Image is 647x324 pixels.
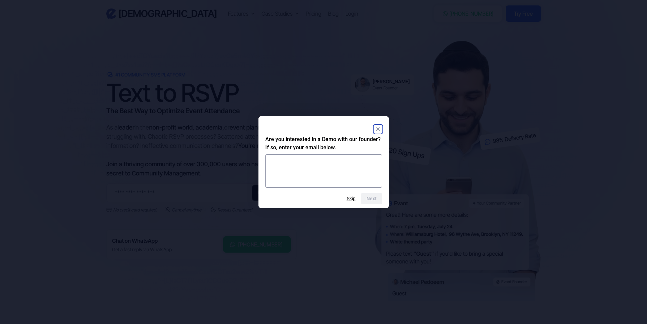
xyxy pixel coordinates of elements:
[361,193,382,204] button: Next question
[265,154,382,188] textarea: Are you interested in a Demo with our founder? If so, enter your email below.
[258,116,389,208] dialog: Are you interested in a Demo with our founder? If so, enter your email below.
[374,125,382,133] button: Close
[347,196,356,201] button: Skip
[265,135,382,152] h2: Are you interested in a Demo with our founder? If so, enter your email below.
